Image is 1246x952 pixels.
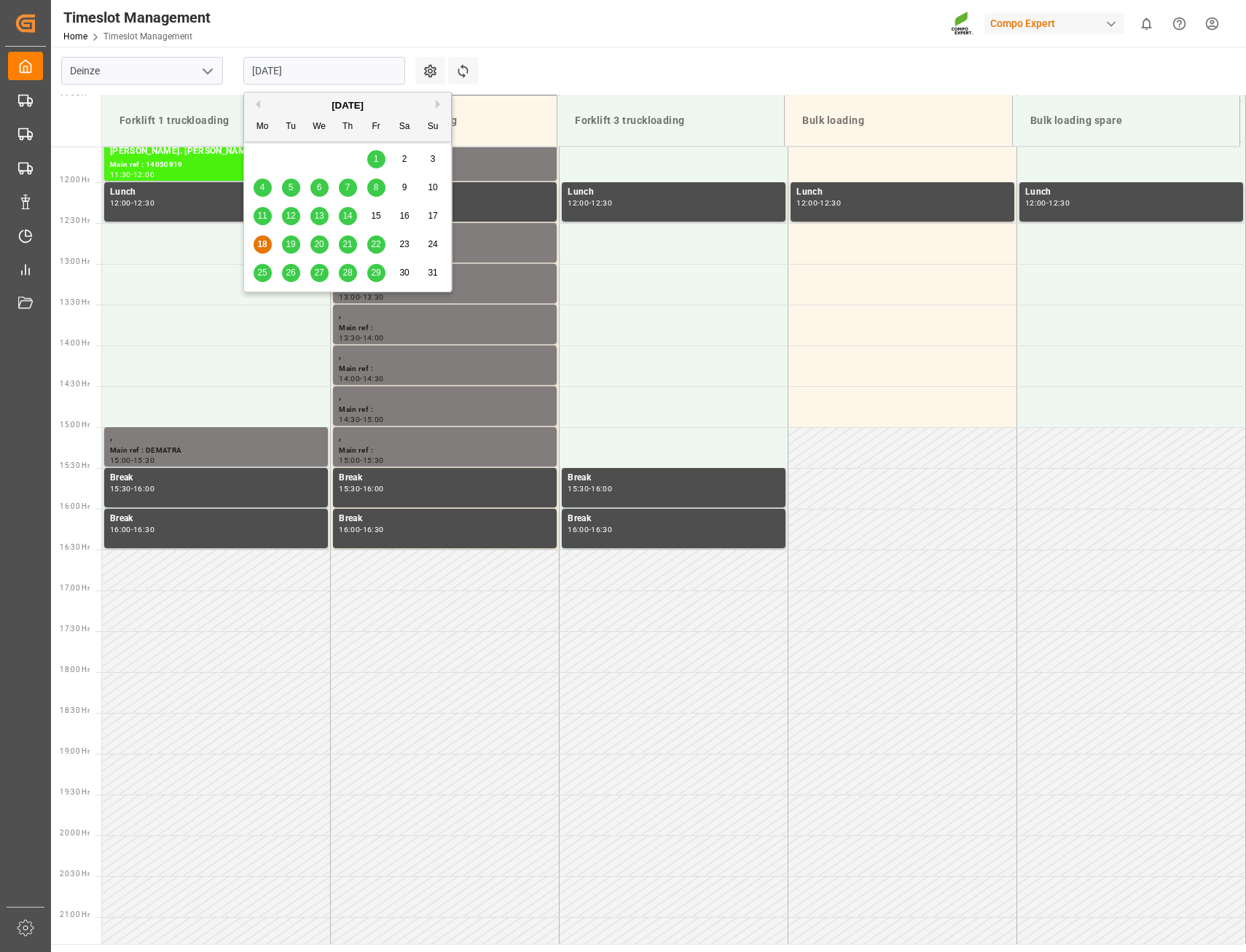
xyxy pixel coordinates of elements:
div: Choose Wednesday, August 13th, 2025 [310,207,329,225]
div: - [360,335,362,341]
div: - [131,485,133,492]
span: 5 [289,182,294,192]
div: - [360,526,362,533]
div: Choose Sunday, August 3rd, 2025 [424,150,442,168]
div: Lunch [110,185,322,200]
div: Choose Tuesday, August 5th, 2025 [282,179,300,197]
span: 13:00 Hr [60,257,90,265]
div: Choose Saturday, August 2nd, 2025 [396,150,414,168]
div: Fr [367,118,385,136]
div: - [360,416,362,423]
div: - [1046,200,1049,206]
span: 14:30 Hr [60,380,90,388]
div: , [339,308,551,322]
span: 21 [342,239,352,249]
span: 14:00 Hr [60,339,90,347]
span: 9 [402,182,407,192]
span: 18:00 Hr [60,666,90,674]
span: 17:00 Hr [60,584,90,592]
div: 14:00 [339,375,360,382]
div: Choose Sunday, August 31st, 2025 [424,264,442,282]
span: 20 [314,239,324,249]
div: 13:00 [339,294,360,300]
div: month 2025-08 [248,145,447,287]
div: Choose Friday, August 1st, 2025 [367,150,385,168]
div: Choose Friday, August 29th, 2025 [367,264,385,282]
span: 7 [345,182,350,192]
span: 15:00 Hr [60,421,90,429]
div: - [360,457,362,464]
span: 29 [371,268,380,278]
div: - [589,200,591,206]
div: Break [110,471,322,485]
div: - [131,457,133,464]
span: 27 [314,268,324,278]
div: Timeslot Management [63,7,211,28]
img: Screenshot%202023-09-29%20at%2010.02.21.png_1712312052.png [951,11,974,36]
div: Main ref : DEMATRA [110,445,322,457]
span: 28 [342,268,352,278]
span: 16:30 Hr [60,543,90,551]
div: 16:00 [591,485,612,492]
div: - [131,200,133,206]
div: 15:30 [110,485,131,492]
input: DD.MM.YYYY [243,57,405,85]
div: Choose Thursday, August 28th, 2025 [339,264,357,282]
div: Bulk loading spare [1024,107,1228,134]
div: Break [110,512,322,526]
span: 12:00 Hr [60,176,90,184]
div: - [818,200,820,206]
div: Break [339,471,551,485]
button: Previous Month [251,100,260,109]
div: - [589,526,591,533]
div: 12:00 [1025,200,1046,206]
span: 6 [317,182,322,192]
div: 15:00 [110,457,131,464]
span: 24 [428,239,437,249]
span: 8 [374,182,379,192]
span: 13:30 Hr [60,298,90,306]
div: 12:00 [568,200,589,206]
div: Mo [254,118,272,136]
div: Choose Tuesday, August 26th, 2025 [282,264,300,282]
div: 14:00 [363,335,384,341]
button: Compo Expert [984,9,1130,37]
div: Lunch [796,185,1008,200]
div: Main ref : [339,404,551,416]
span: 13 [314,211,324,221]
div: , [339,430,551,445]
div: 12:00 [796,200,818,206]
div: Main ref : [339,445,551,457]
span: 26 [286,268,295,278]
div: We [310,118,329,136]
div: - [360,294,362,300]
div: 16:00 [363,485,384,492]
div: 13:30 [339,335,360,341]
div: Break [339,512,551,526]
span: 14 [342,211,352,221]
div: 16:00 [339,526,360,533]
div: 11:30 [110,171,131,178]
div: Tu [282,118,300,136]
span: 17:30 Hr [60,625,90,633]
div: Break [568,471,780,485]
div: Forklift 1 truckloading [114,107,318,134]
div: 16:30 [133,526,154,533]
div: Choose Monday, August 4th, 2025 [254,179,272,197]
div: 12:30 [820,200,841,206]
div: Choose Wednesday, August 6th, 2025 [310,179,329,197]
div: Choose Sunday, August 10th, 2025 [424,179,442,197]
div: Choose Tuesday, August 19th, 2025 [282,235,300,254]
div: Su [424,118,442,136]
div: Choose Saturday, August 16th, 2025 [396,207,414,225]
div: Choose Saturday, August 30th, 2025 [396,264,414,282]
span: 19:30 Hr [60,788,90,796]
div: Main ref : 14050919 [110,159,322,171]
div: Choose Saturday, August 9th, 2025 [396,179,414,197]
div: Choose Monday, August 25th, 2025 [254,264,272,282]
span: 20:30 Hr [60,870,90,878]
div: - [360,485,362,492]
span: 19:00 Hr [60,747,90,755]
span: 1 [374,154,379,164]
div: Choose Sunday, August 24th, 2025 [424,235,442,254]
